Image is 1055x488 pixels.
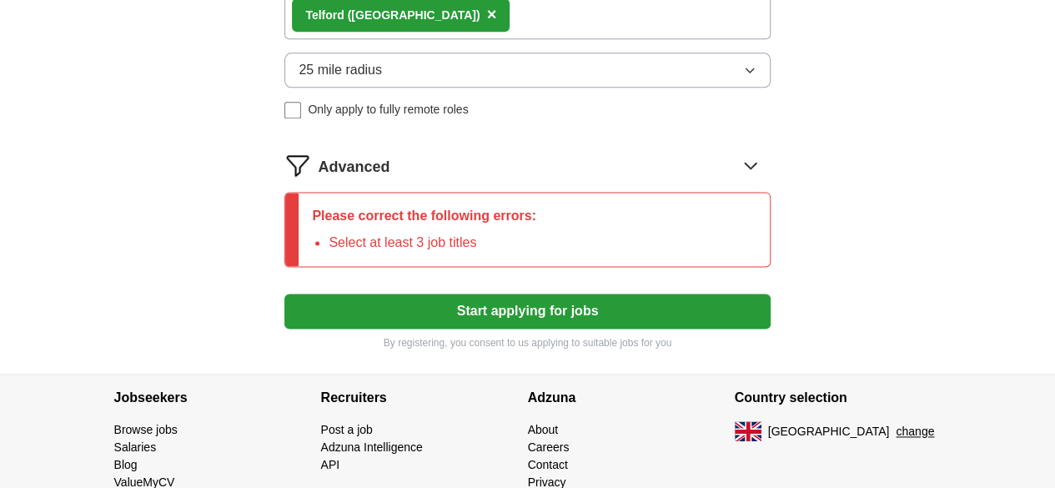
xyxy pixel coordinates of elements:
a: Salaries [114,440,157,454]
span: 25 mile radius [299,60,382,80]
button: change [896,423,934,440]
button: Start applying for jobs [284,294,770,329]
button: 25 mile radius [284,53,770,88]
input: Only apply to fully remote roles [284,102,301,118]
img: filter [284,152,311,179]
a: Careers [528,440,570,454]
p: By registering, you consent to us applying to suitable jobs for you [284,335,770,350]
h4: Country selection [735,375,942,421]
button: × [487,3,497,28]
span: Only apply to fully remote roles [308,101,468,118]
strong: Telford [305,8,344,22]
img: UK flag [735,421,761,441]
a: Post a job [321,423,373,436]
a: About [528,423,559,436]
a: Adzuna Intelligence [321,440,423,454]
a: API [321,458,340,471]
span: ([GEOGRAPHIC_DATA]) [348,8,480,22]
span: × [487,5,497,23]
span: [GEOGRAPHIC_DATA] [768,423,890,440]
a: Contact [528,458,568,471]
a: Blog [114,458,138,471]
li: Select at least 3 job titles [329,233,536,253]
span: Advanced [318,156,389,179]
p: Please correct the following errors: [312,206,536,226]
a: Browse jobs [114,423,178,436]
